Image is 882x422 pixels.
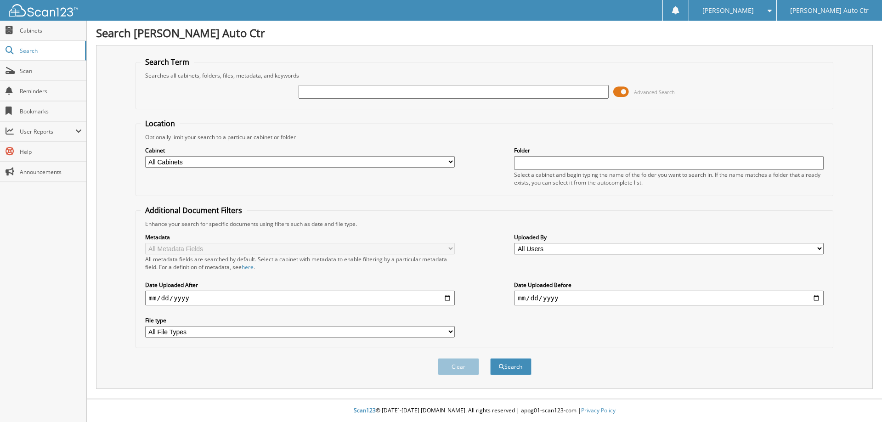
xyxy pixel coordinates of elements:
[514,233,824,241] label: Uploaded By
[514,281,824,289] label: Date Uploaded Before
[145,281,455,289] label: Date Uploaded After
[634,89,675,96] span: Advanced Search
[20,107,82,115] span: Bookmarks
[145,316,455,324] label: File type
[20,67,82,75] span: Scan
[242,263,254,271] a: here
[145,255,455,271] div: All metadata fields are searched by default. Select a cabinet with metadata to enable filtering b...
[514,146,824,154] label: Folder
[141,118,180,129] legend: Location
[790,8,869,13] span: [PERSON_NAME] Auto Ctr
[20,27,82,34] span: Cabinets
[514,171,824,186] div: Select a cabinet and begin typing the name of the folder you want to search in. If the name match...
[141,205,247,215] legend: Additional Document Filters
[438,358,479,375] button: Clear
[145,233,455,241] label: Metadata
[141,57,194,67] legend: Search Term
[141,133,829,141] div: Optionally limit your search to a particular cabinet or folder
[20,148,82,156] span: Help
[581,406,616,414] a: Privacy Policy
[20,87,82,95] span: Reminders
[702,8,754,13] span: [PERSON_NAME]
[141,72,829,79] div: Searches all cabinets, folders, files, metadata, and keywords
[20,168,82,176] span: Announcements
[87,399,882,422] div: © [DATE]-[DATE] [DOMAIN_NAME]. All rights reserved | appg01-scan123-com |
[20,128,75,135] span: User Reports
[490,358,531,375] button: Search
[145,146,455,154] label: Cabinet
[354,406,376,414] span: Scan123
[514,291,824,305] input: end
[20,47,80,55] span: Search
[145,291,455,305] input: start
[96,25,873,40] h1: Search [PERSON_NAME] Auto Ctr
[9,4,78,17] img: scan123-logo-white.svg
[141,220,829,228] div: Enhance your search for specific documents using filters such as date and file type.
